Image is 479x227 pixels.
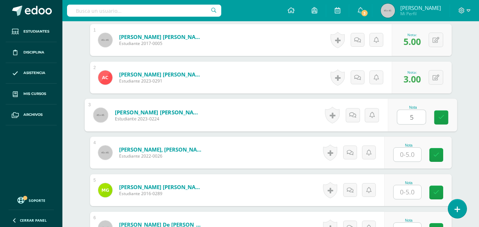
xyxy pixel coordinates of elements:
span: Estudiante 2017-0005 [119,40,204,46]
span: Estudiante 2016-0289 [119,191,204,197]
a: [PERSON_NAME] [PERSON_NAME] [115,108,202,116]
a: Asistencia [6,63,57,84]
span: Cerrar panel [20,218,47,223]
input: 0-5.0 [394,148,421,161]
span: Estudiante 2023-0224 [115,116,202,122]
img: 45x45 [93,108,108,122]
div: Nota [393,181,424,185]
span: Archivos [23,112,43,118]
div: Nota [397,106,429,109]
span: Mi Perfil [400,11,441,17]
span: Estudiantes [23,29,49,34]
input: Busca un usuario... [67,5,221,17]
span: 3.00 [403,73,421,85]
a: [PERSON_NAME] [PERSON_NAME] [119,71,204,78]
a: [PERSON_NAME] [PERSON_NAME] [119,33,204,40]
div: Nota [393,143,424,147]
input: 0-5.0 [394,185,421,199]
span: Soporte [29,198,45,203]
a: [PERSON_NAME], [PERSON_NAME] [119,146,204,153]
input: 0-5.0 [397,110,425,124]
img: 45x45 [98,33,112,47]
span: Disciplina [23,50,44,55]
a: Archivos [6,104,57,125]
span: Estudiante 2023-0291 [119,78,204,84]
span: Mis cursos [23,91,46,97]
a: Soporte [9,195,54,205]
img: 0227617472ca3b70ad725611565b9ad6.png [98,70,112,85]
img: 3e631e37bb738f0f17c1578d44d3feb6.png [98,183,112,197]
span: Estudiante 2022-0026 [119,153,204,159]
span: [PERSON_NAME] [400,4,441,11]
img: 45x45 [98,146,112,160]
a: [PERSON_NAME] [PERSON_NAME] [119,183,204,191]
span: Asistencia [23,70,45,76]
span: 3 [361,9,368,17]
div: Nota: [403,70,421,75]
a: Estudiantes [6,21,57,42]
img: 45x45 [381,4,395,18]
a: Mis cursos [6,84,57,104]
a: Disciplina [6,42,57,63]
div: Nota: [403,32,421,37]
span: 5.00 [403,35,421,47]
div: Nota [393,219,424,222]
